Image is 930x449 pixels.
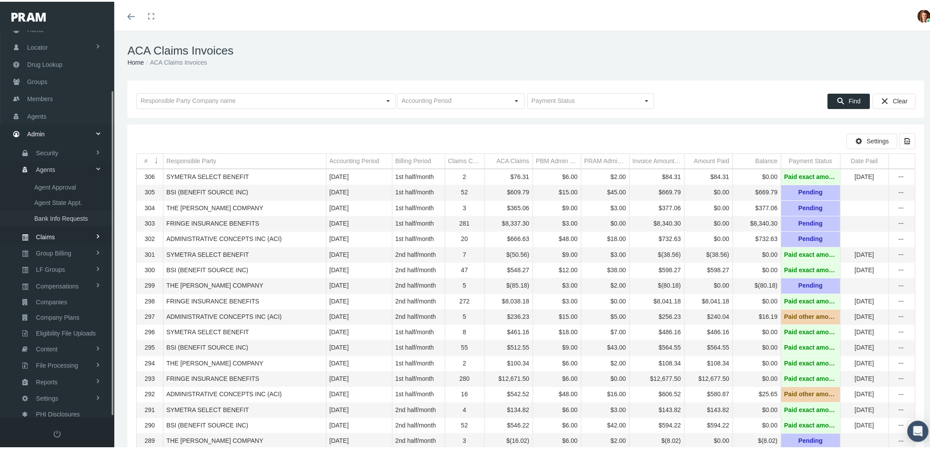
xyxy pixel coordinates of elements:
div: $12,671.50 [488,373,530,381]
td: Paid exact amount [781,416,840,431]
td: 20 [445,230,484,245]
td: Column # [137,152,163,167]
td: 1st half/month [392,183,445,199]
td: 52 [445,416,484,431]
div: Show Invoice actions [894,373,908,382]
span: Security [36,144,58,159]
td: 1st half/month [392,323,445,339]
td: THE [PERSON_NAME] COMPANY [163,354,326,369]
div: $8,041.18 [688,296,730,304]
span: Claims [36,228,55,243]
div: $6.00 [536,358,578,366]
td: BSI (BENEFIT SOURCE INC) [163,261,326,276]
td: 2nd half/month [392,277,445,292]
span: Bank Info Requests [34,209,88,224]
div: $8,038.18 [488,296,530,304]
div: $108.34 [688,358,730,366]
div: $6.00 [536,171,578,179]
td: [DATE] [326,370,392,385]
div: $108.34 [633,358,681,366]
div: $0.00 [736,358,778,366]
td: Paid exact amount [781,168,840,183]
div: Amount Paid [694,155,729,164]
td: Paid exact amount [781,245,840,261]
td: 2nd half/month [392,245,445,261]
td: 294 [137,354,163,369]
div: $0.00 [736,342,778,350]
td: [DATE] [326,432,392,447]
div: Show Invoice actions [894,358,908,366]
td: THE [PERSON_NAME] COMPANY [163,277,326,292]
div: Show Invoice actions [894,218,908,226]
td: [DATE] [326,261,392,276]
div: Show Invoice actions [894,311,908,320]
div: $609.79 [488,186,530,195]
td: [DATE] [840,339,889,354]
div: Show Invoice actions [894,420,908,428]
div: more [894,187,908,196]
span: Compensations [36,277,79,292]
td: 5 [445,277,484,292]
div: Show Invoice actions [894,280,908,288]
div: $0.00 [736,249,778,257]
span: Find [849,96,861,103]
td: 297 [137,307,163,323]
span: PHI Disclosures [36,405,80,420]
div: Export all data to Excel [900,131,915,147]
div: more [894,280,908,289]
div: $18.00 [585,233,626,241]
td: 2nd half/month [392,401,445,416]
td: [DATE] [840,292,889,307]
td: [DATE] [840,245,889,261]
div: $9.00 [536,202,578,211]
td: [DATE] [840,323,889,339]
div: $0.00 [688,280,730,288]
td: Column Claims Count [445,152,484,167]
span: Eligibility File Uploads [36,324,96,339]
div: $236.23 [488,311,530,319]
td: Paid exact amount [781,261,840,276]
div: $377.06 [633,202,681,211]
div: $0.00 [688,186,730,195]
td: [DATE] [840,385,889,401]
span: Members [27,89,53,106]
td: BSI (BENEFIT SOURCE INC) [163,183,326,199]
div: $(80.18) [736,280,778,288]
div: $669.79 [736,186,778,195]
td: Column Balance [733,152,781,167]
td: 7 [445,245,484,261]
td: [DATE] [326,215,392,230]
span: Settings [867,136,889,143]
div: $45.00 [585,186,626,195]
div: $0.00 [585,296,626,304]
div: Invoice Amount Due [633,155,681,164]
div: $564.55 [688,342,730,350]
img: PRAM_20_x_78.png [11,11,46,20]
td: 306 [137,168,163,183]
div: $8,337.30 [488,218,530,226]
div: $0.00 [736,296,778,304]
td: [DATE] [326,245,392,261]
td: 2nd half/month [392,307,445,323]
td: 1st half/month [392,339,445,354]
td: 301 [137,245,163,261]
td: Column Billing Period [392,152,445,167]
td: 291 [137,401,163,416]
td: Paid exact amount [781,292,840,307]
td: [DATE] [326,385,392,401]
div: $16.19 [736,311,778,319]
div: $48.00 [536,233,578,241]
td: Column Responsible Party [163,152,326,167]
td: [DATE] [326,354,392,369]
td: 3 [445,199,484,214]
td: 289 [137,432,163,447]
td: 2nd half/month [392,292,445,307]
td: ADMINISTRATIVE CONCEPTS INC (ACI) [163,307,326,323]
div: $2.00 [585,171,626,179]
span: Content [36,340,58,355]
div: Select [639,92,654,107]
td: SYMETRA SELECT BENEFIT [163,323,326,339]
div: $76.31 [488,171,530,179]
div: $8,041.18 [633,296,681,304]
div: $486.16 [688,326,730,335]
